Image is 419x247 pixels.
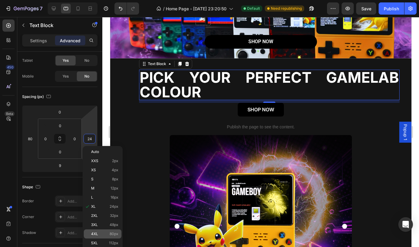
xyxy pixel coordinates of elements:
button: Save [356,2,376,15]
p: 7 [40,5,43,12]
div: Text Block [36,44,57,50]
p: Text Block [29,22,81,29]
div: Beta [5,111,15,116]
span: S [91,177,94,181]
span: Save [361,6,371,11]
div: SHOP NOW [138,22,163,28]
span: XL [91,204,96,209]
div: Mobile [22,74,34,79]
button: Carousel Next Arrow [232,207,237,212]
span: 4XL [91,232,98,236]
input: 9 [54,161,66,170]
input: xl [85,134,94,143]
button: SHOP NOW [128,86,174,99]
input: 0px [54,121,66,130]
span: 12px [111,186,118,190]
span: Default [247,6,260,11]
span: 4px [112,168,118,172]
p: Publish the page to see the content. [5,107,297,113]
div: Shape [22,183,42,191]
div: Tablet [22,58,33,63]
input: 0px [70,134,79,143]
button: SHOP NOW [94,18,207,32]
button: 7 [2,2,45,15]
div: Open Intercom Messenger [398,217,413,232]
span: Yes [63,74,69,79]
div: Corner [22,214,34,220]
div: Spacing (px) [22,93,52,101]
div: Border [22,198,34,204]
p: PICK YOUR PERFECT GAMELAB COLOUR [29,53,289,82]
div: Undo/Redo [114,2,139,15]
div: Rich Text Editor. Editing area: main [29,53,289,83]
input: 0px [54,147,66,156]
span: 112px [109,241,118,245]
input: 0px [41,134,50,143]
div: Publish [384,5,399,12]
span: 80px [110,232,118,236]
input: 4xl [26,134,35,143]
span: Need republishing [271,6,302,11]
p: Settings [30,37,47,44]
input: 0 [54,107,66,117]
span: / [163,5,165,12]
span: Yes [63,58,69,63]
span: 2px [112,159,118,163]
button: Carousel Back Arrow [64,207,69,212]
iframe: Design area [110,17,411,247]
span: 32px [110,214,118,218]
span: No [84,58,89,63]
span: M [91,186,94,190]
div: Add... [67,214,96,220]
div: Add... [67,199,96,204]
p: Advanced [60,37,80,44]
div: SHOP NOW [137,89,164,96]
button: Publish [379,2,404,15]
span: 3XL [91,223,98,227]
div: Shadow [22,230,36,235]
span: No [84,74,89,79]
span: 48px [110,223,118,227]
span: Popup 1 [292,107,298,123]
span: 5XL [91,241,98,245]
span: Auto [91,150,99,154]
span: 2XL [91,214,98,218]
span: XS [91,168,96,172]
span: 8px [112,177,118,181]
div: 450 [6,65,15,70]
span: Home Page - [DATE] 23:20:50 [166,5,227,12]
div: Add... [67,230,96,236]
span: 24px [110,204,118,209]
span: XXS [91,159,98,163]
span: L [91,195,93,200]
span: 16px [111,195,118,200]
